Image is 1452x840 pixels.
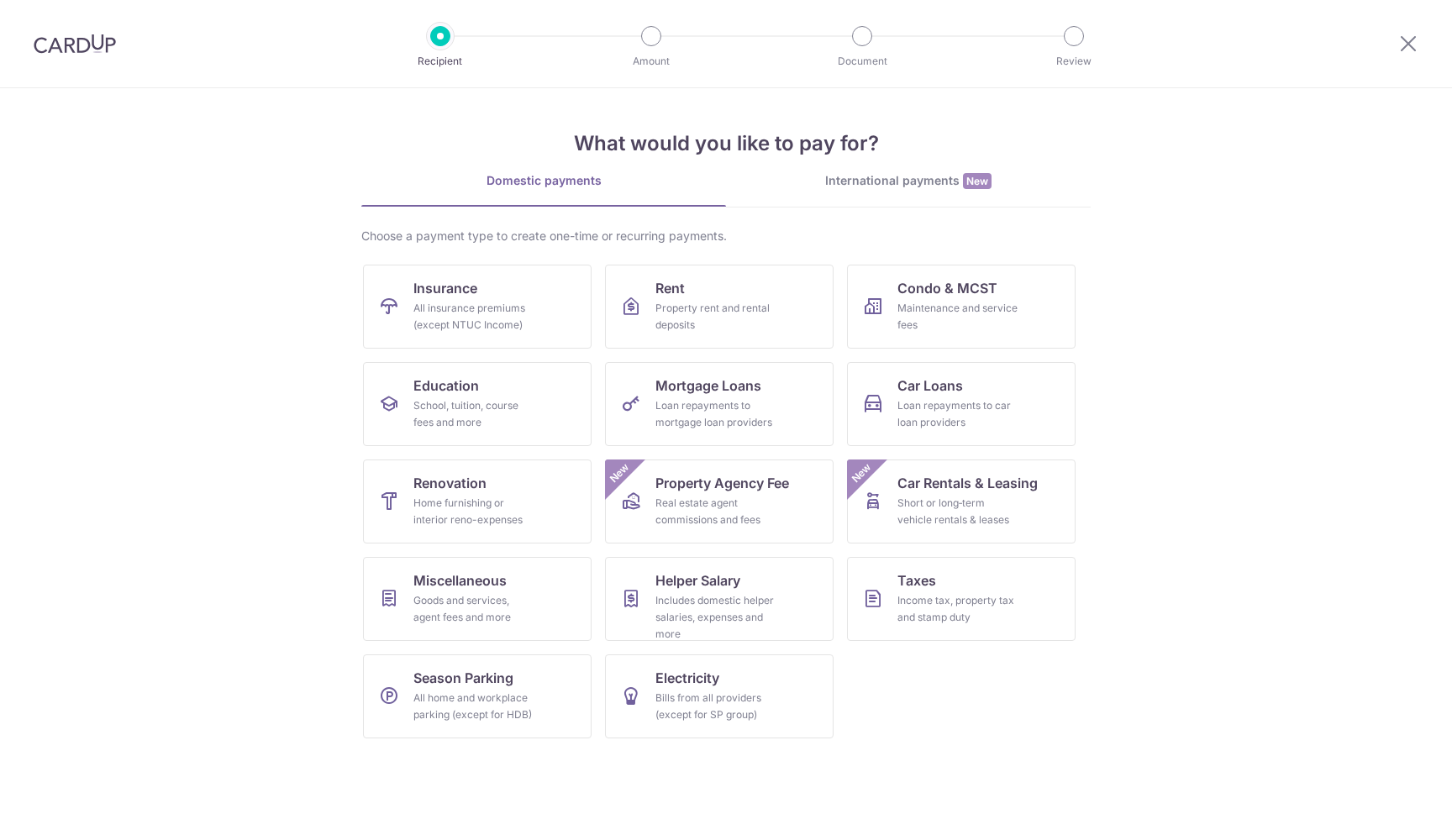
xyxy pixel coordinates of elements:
div: Includes domestic helper salaries, expenses and more [655,592,776,643]
a: ElectricityBills from all providers (except for SP group) [605,654,834,738]
span: Electricity [655,668,719,688]
div: Property rent and rental deposits [655,300,776,333]
span: Car Loans [897,375,963,396]
div: Short or long‑term vehicle rentals & leases [897,495,1018,528]
p: Recipient [378,53,502,70]
div: School, tuition, course fees and more [413,397,534,431]
h4: What would you like to pay for? [361,129,1091,159]
a: TaxesIncome tax, property tax and stamp duty [847,557,1076,641]
img: CardUp [34,34,116,54]
a: Mortgage LoansLoan repayments to mortgage loan providers [605,362,834,446]
div: Loan repayments to mortgage loan providers [655,397,776,431]
div: All insurance premiums (except NTUC Income) [413,300,534,333]
span: Property Agency Fee [655,473,789,493]
div: Goods and services, agent fees and more [413,592,534,626]
a: Season ParkingAll home and workplace parking (except for HDB) [363,654,592,738]
div: Bills from all providers (except for SP group) [655,690,776,723]
a: EducationSchool, tuition, course fees and more [363,362,592,446]
a: Condo & MCSTMaintenance and service fees [847,265,1076,349]
span: Taxes [897,570,936,591]
div: Income tax, property tax and stamp duty [897,592,1018,626]
span: New [963,173,992,189]
span: Condo & MCST [897,278,997,298]
div: International payments [726,172,1091,190]
span: Helper Salary [655,570,740,591]
div: Maintenance and service fees [897,300,1018,333]
div: Domestic payments [361,172,726,189]
span: New [606,459,634,487]
span: Education [413,375,479,396]
div: Loan repayments to car loan providers [897,397,1018,431]
span: Rent [655,278,685,298]
a: InsuranceAll insurance premiums (except NTUC Income) [363,265,592,349]
div: Real estate agent commissions and fees [655,495,776,528]
span: Renovation [413,473,487,493]
span: Season Parking [413,668,513,688]
p: Review [1012,53,1136,70]
div: All home and workplace parking (except for HDB) [413,690,534,723]
span: Insurance [413,278,477,298]
span: Miscellaneous [413,570,507,591]
a: Property Agency FeeReal estate agent commissions and feesNew [605,459,834,543]
div: Choose a payment type to create one-time or recurring payments. [361,228,1091,244]
span: New [848,459,876,487]
a: Car Rentals & LeasingShort or long‑term vehicle rentals & leasesNew [847,459,1076,543]
a: Helper SalaryIncludes domestic helper salaries, expenses and more [605,557,834,641]
a: RentProperty rent and rental deposits [605,265,834,349]
div: Home furnishing or interior reno-expenses [413,495,534,528]
span: Mortgage Loans [655,375,761,396]
a: MiscellaneousGoods and services, agent fees and more [363,557,592,641]
p: Document [800,53,924,70]
a: RenovationHome furnishing or interior reno-expenses [363,459,592,543]
a: Car LoansLoan repayments to car loan providers [847,362,1076,446]
p: Amount [589,53,713,70]
span: Car Rentals & Leasing [897,473,1038,493]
